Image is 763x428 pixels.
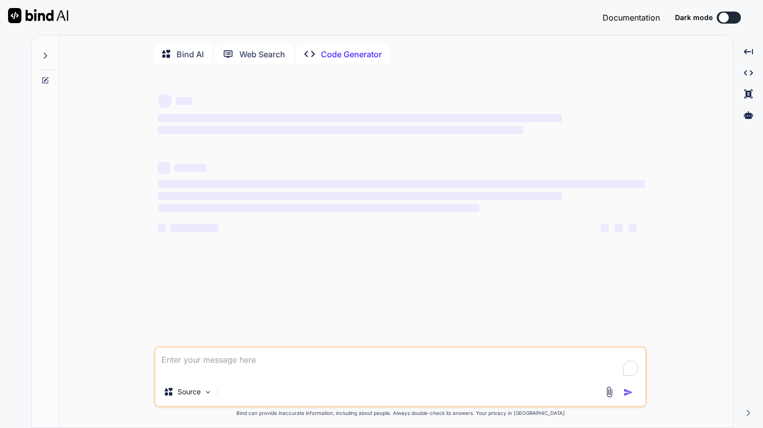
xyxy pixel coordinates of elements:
[158,114,562,122] span: ‌
[615,224,623,232] span: ‌
[321,48,382,60] p: Code Generator
[239,48,285,60] p: Web Search
[158,180,645,188] span: ‌
[675,13,713,23] span: Dark mode
[154,409,647,417] p: Bind can provide inaccurate information, including about people. Always double-check its answers....
[176,97,192,105] span: ‌
[174,164,206,172] span: ‌
[177,48,204,60] p: Bind AI
[603,13,660,23] span: Documentation
[629,224,637,232] span: ‌
[158,204,479,212] span: ‌
[155,348,645,378] textarea: To enrich screen reader interactions, please activate Accessibility in Grammarly extension settings
[158,224,166,232] span: ‌
[158,94,172,108] span: ‌
[604,386,615,398] img: attachment
[158,126,523,134] span: ‌
[204,388,212,396] img: Pick Models
[8,8,68,23] img: Bind AI
[170,224,218,232] span: ‌
[158,162,170,174] span: ‌
[158,192,562,200] span: ‌
[601,224,609,232] span: ‌
[603,12,660,24] button: Documentation
[623,387,633,397] img: icon
[178,387,201,397] p: Source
